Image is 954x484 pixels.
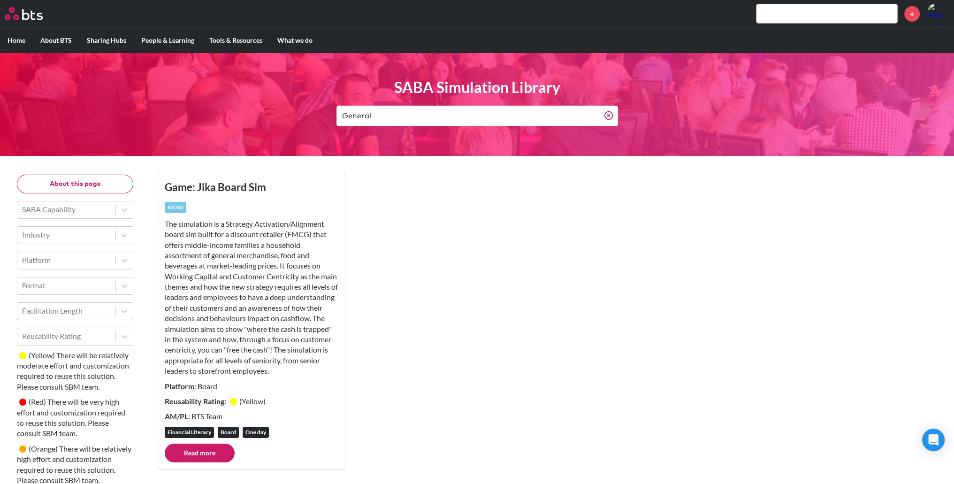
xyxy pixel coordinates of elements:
[29,351,55,360] small: ( Yellow )
[79,28,134,53] label: Sharing Hubs
[165,381,338,392] p: : Board
[165,397,228,406] strong: Reusability Rating:
[922,429,945,451] div: Open Intercom Messenger
[165,427,214,438] div: Financial Literacy
[243,427,269,438] div: One day
[17,397,125,438] small: There will be very high effort and customization required to reuse this solution. Please consult ...
[29,397,46,406] small: ( Red )
[927,2,949,25] a: Profile
[336,106,604,126] input: Find what you need...
[33,28,79,53] label: About BTS
[202,28,270,53] label: Tools & Resources
[904,6,920,22] a: +
[165,412,188,421] strong: AM/PL
[165,444,235,462] a: Read more
[218,427,239,438] div: Board
[239,397,266,406] small: ( Yellow )
[17,351,129,391] small: There will be relatively moderate effort and customization required to reuse this solution. Pleas...
[336,77,618,98] h1: SABA Simulation Library
[17,175,133,193] button: About this page
[5,7,60,20] a: Go home
[165,180,338,194] h3: Game: Jika Board Sim
[165,202,186,213] div: MOW
[270,28,320,53] label: What we do
[165,219,338,376] p: The simulation is a Strategy Activation/Alignment board sim built for a discount retailer (FMCG) ...
[5,7,43,20] img: BTS Logo
[165,411,338,422] p: : BTS Team
[29,444,58,453] small: ( Orange )
[165,382,194,391] strong: Platform
[927,2,949,25] img: Prim Sunsermsook
[134,28,202,53] label: People & Learning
